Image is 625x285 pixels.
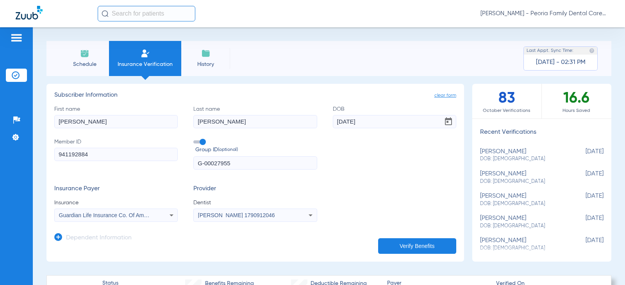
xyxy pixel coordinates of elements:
label: First name [54,105,178,128]
span: October Verifications [472,107,541,115]
img: History [201,49,211,58]
span: Schedule [66,60,103,68]
span: DOB: [DEMOGRAPHIC_DATA] [480,200,564,207]
label: Member ID [54,138,178,170]
h3: Subscriber Information [54,92,456,99]
img: last sync help info [589,48,595,53]
span: DOB: [DEMOGRAPHIC_DATA] [480,178,564,185]
img: Manual Insurance Verification [141,49,150,58]
span: [PERSON_NAME] - Peoria Family Dental Care [480,10,609,18]
span: DOB: [DEMOGRAPHIC_DATA] [480,156,564,163]
input: Search for patients [98,6,195,21]
h3: Insurance Payer [54,185,178,193]
span: Group ID [195,146,317,154]
img: Zuub Logo [16,6,43,19]
input: DOBOpen calendar [333,115,456,128]
div: [PERSON_NAME] [480,170,564,185]
span: [DATE] [564,148,604,163]
div: [PERSON_NAME] [480,148,564,163]
div: [PERSON_NAME] [480,215,564,229]
input: Member ID [54,148,178,161]
span: [DATE] - 02:31 PM [536,58,586,66]
span: [DATE] [564,237,604,251]
span: DOB: [DEMOGRAPHIC_DATA] [480,245,564,252]
button: Verify Benefits [378,238,456,254]
span: [PERSON_NAME] 1790912046 [198,212,275,218]
label: DOB [333,105,456,128]
span: Guardian Life Insurance Co. Of America [59,212,156,218]
span: [DATE] [564,215,604,229]
div: [PERSON_NAME] [480,193,564,207]
label: Last name [193,105,317,128]
img: Schedule [80,49,89,58]
input: First name [54,115,178,128]
button: Open calendar [441,114,456,129]
span: Dentist [193,199,317,207]
span: [DATE] [564,193,604,207]
img: hamburger-icon [10,33,23,42]
div: 16.6 [542,84,611,119]
span: [DATE] [564,170,604,185]
span: Insurance [54,199,178,207]
input: Last name [193,115,317,128]
h3: Dependent Information [66,234,132,242]
h3: Provider [193,185,317,193]
img: Search Icon [102,10,109,17]
div: 83 [472,84,542,119]
span: clear form [434,92,456,99]
span: Last Appt. Sync Time: [527,47,573,55]
span: DOB: [DEMOGRAPHIC_DATA] [480,223,564,230]
div: [PERSON_NAME] [480,237,564,251]
span: Insurance Verification [115,60,175,68]
span: Hours Saved [542,107,611,115]
small: (optional) [218,146,238,154]
span: History [187,60,224,68]
h3: Recent Verifications [472,129,611,136]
